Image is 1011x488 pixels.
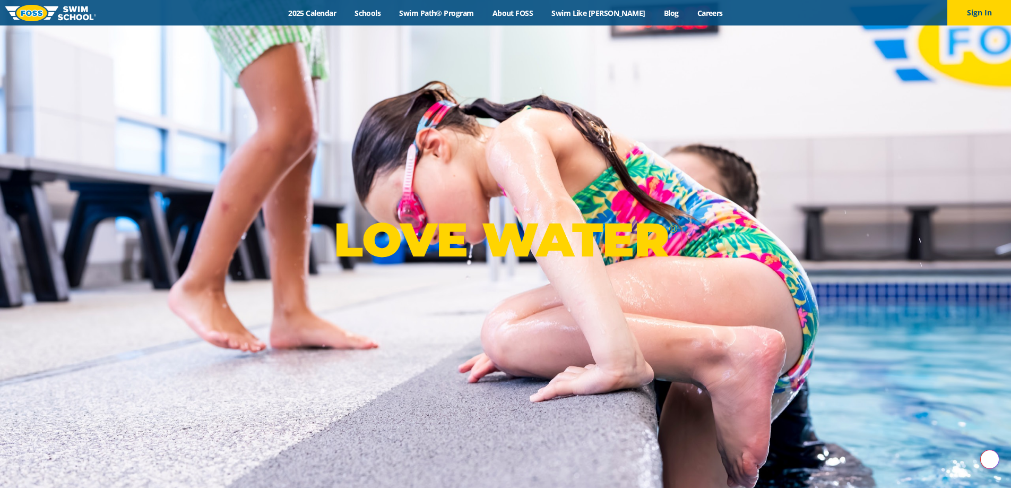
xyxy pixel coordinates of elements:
a: Blog [654,8,688,18]
a: About FOSS [483,8,542,18]
sup: ® [669,222,677,235]
a: Schools [345,8,390,18]
p: LOVE WATER [334,211,677,268]
a: 2025 Calendar [279,8,345,18]
a: Swim Path® Program [390,8,483,18]
a: Careers [688,8,732,18]
a: Swim Like [PERSON_NAME] [542,8,655,18]
img: FOSS Swim School Logo [5,5,96,21]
